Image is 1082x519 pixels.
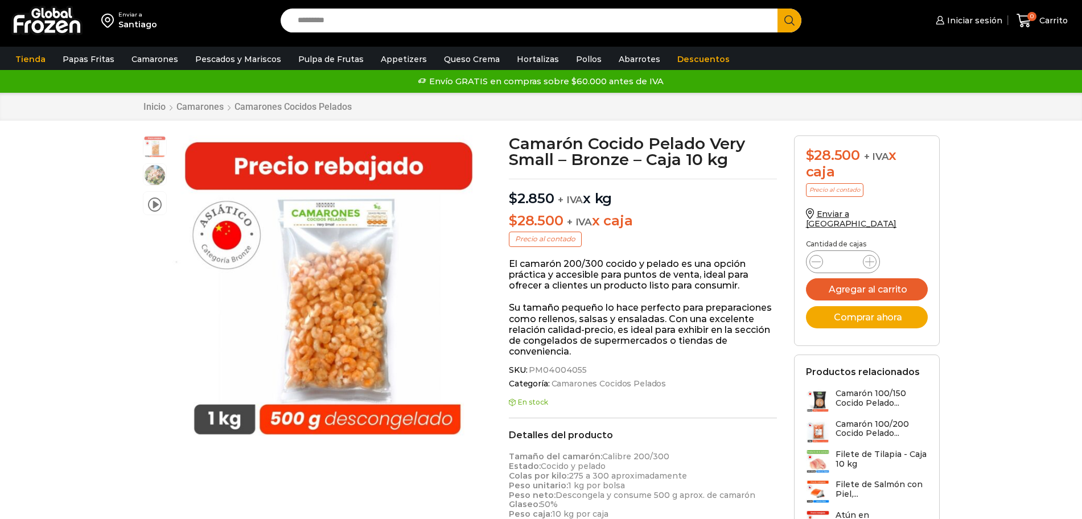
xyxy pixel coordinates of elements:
[143,101,166,112] a: Inicio
[777,9,801,32] button: Search button
[511,48,565,70] a: Hortalizas
[806,240,928,248] p: Cantidad de cajas
[509,480,568,491] strong: Peso unitario:
[126,48,184,70] a: Camarones
[509,499,540,509] strong: Glaseo:
[143,101,352,112] nav: Breadcrumb
[864,151,889,162] span: + IVA
[567,216,592,228] span: + IVA
[672,48,735,70] a: Descuentos
[375,48,433,70] a: Appetizers
[509,471,569,481] strong: Colas por kilo:
[176,101,224,112] a: Camarones
[509,509,552,519] strong: Peso caja:
[944,15,1002,26] span: Iniciar sesión
[118,11,157,19] div: Enviar a
[509,232,582,246] p: Precio al contado
[509,212,517,229] span: $
[509,302,777,357] p: Su tamaño pequeño lo hace perfecto para preparaciones como rellenos, salsas y ensaladas. Con una ...
[143,136,166,159] span: very small
[836,480,928,499] h3: Filete de Salmón con Piel,...
[806,480,928,504] a: Filete de Salmón con Piel,...
[832,254,854,270] input: Product quantity
[57,48,120,70] a: Papas Fritas
[101,11,118,30] img: address-field-icon.svg
[806,183,863,197] p: Precio al contado
[806,147,814,163] span: $
[806,366,920,377] h2: Productos relacionados
[509,430,777,440] h2: Detalles del producto
[509,213,777,229] p: x caja
[613,48,666,70] a: Abarrotes
[10,48,51,70] a: Tienda
[558,194,583,205] span: + IVA
[1014,7,1071,34] a: 0 Carrito
[509,190,517,207] span: $
[143,164,166,187] span: very-small
[509,212,563,229] bdi: 28.500
[527,365,587,375] span: PM04004055
[836,389,928,408] h3: Camarón 100/150 Cocido Pelado...
[806,419,928,444] a: Camarón 100/200 Cocido Pelado...
[570,48,607,70] a: Pollos
[509,365,777,375] span: SKU:
[509,135,777,167] h1: Camarón Cocido Pelado Very Small – Bronze – Caja 10 kg
[509,190,554,207] bdi: 2.850
[438,48,505,70] a: Queso Crema
[836,450,928,469] h3: Filete de Tilapia - Caja 10 kg
[509,398,777,406] p: En stock
[234,101,352,112] a: Camarones Cocidos Pelados
[1036,15,1068,26] span: Carrito
[806,209,897,229] a: Enviar a [GEOGRAPHIC_DATA]
[806,389,928,413] a: Camarón 100/150 Cocido Pelado...
[806,450,928,474] a: Filete de Tilapia - Caja 10 kg
[933,9,1002,32] a: Iniciar sesión
[1027,12,1036,21] span: 0
[293,48,369,70] a: Pulpa de Frutas
[509,490,556,500] strong: Peso neto:
[836,419,928,439] h3: Camarón 100/200 Cocido Pelado...
[509,179,777,207] p: x kg
[118,19,157,30] div: Santiago
[806,278,928,300] button: Agregar al carrito
[190,48,287,70] a: Pescados y Mariscos
[806,147,860,163] bdi: 28.500
[806,306,928,328] button: Comprar ahora
[509,379,777,389] span: Categoría:
[509,461,541,471] strong: Estado:
[806,147,928,180] div: x caja
[550,379,667,389] a: Camarones Cocidos Pelados
[172,135,485,448] div: 1 / 3
[509,258,777,291] p: El camarón 200/300 cocido y pelado es una opción práctica y accesible para puntos de venta, ideal...
[172,135,485,448] img: very small
[509,451,602,462] strong: Tamaño del camarón:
